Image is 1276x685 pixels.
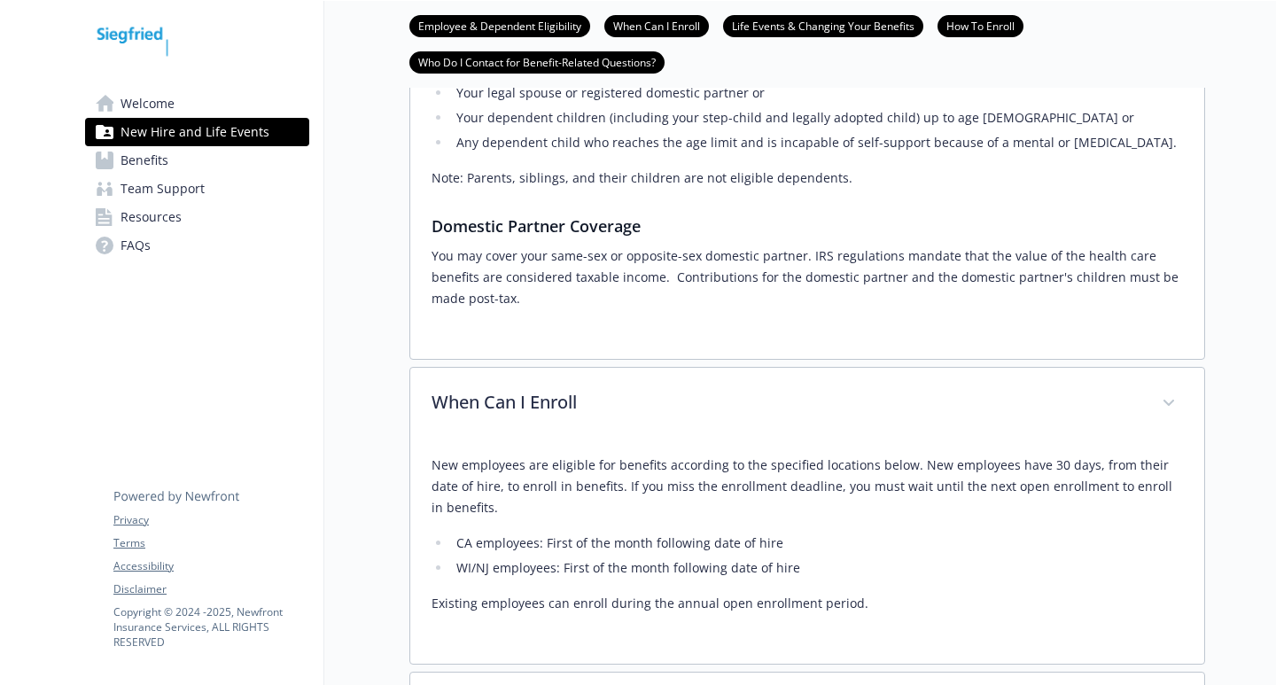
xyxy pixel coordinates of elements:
a: Life Events & Changing Your Benefits [723,17,923,34]
span: Resources [121,203,182,231]
li: WI/NJ employees: First of the month following date of hire [451,557,1183,579]
a: Disclaimer [113,581,308,597]
li: Any dependent child who reaches the age limit and is incapable of self-support because of a menta... [451,132,1183,153]
p: Note: Parents, siblings, and their children are not eligible dependents. [432,167,1183,189]
a: Team Support [85,175,309,203]
a: When Can I Enroll [604,17,709,34]
p: Copyright © 2024 - 2025 , Newfront Insurance Services, ALL RIGHTS RESERVED [113,604,308,650]
a: Accessibility [113,558,308,574]
span: FAQs [121,231,151,260]
a: Terms [113,535,308,551]
p: When Can I Enroll [432,389,1140,416]
div: When Can I Enroll [410,368,1204,440]
li: Your legal spouse or registered domestic partner or [451,82,1183,104]
h3: Domestic Partner Coverage [432,214,1183,238]
li: CA employees: First of the month following date of hire [451,533,1183,554]
span: Benefits [121,146,168,175]
a: FAQs [85,231,309,260]
p: Existing employees can enroll during the annual open enrollment period. [432,593,1183,614]
p: You may cover your same-sex or opposite-sex domestic partner. IRS regulations mandate that the va... [432,245,1183,309]
span: New Hire and Life Events [121,118,269,146]
a: Resources [85,203,309,231]
a: Who Do I Contact for Benefit-Related Questions? [409,53,665,70]
a: How To Enroll [938,17,1023,34]
span: Team Support [121,175,205,203]
a: Employee & Dependent Eligibility [409,17,590,34]
a: Welcome [85,90,309,118]
a: New Hire and Life Events [85,118,309,146]
p: New employees are eligible for benefits according to the specified locations below. New employees... [432,455,1183,518]
span: Welcome [121,90,175,118]
a: Privacy [113,512,308,528]
li: Your dependent children (including your step-child and legally adopted child) up to age [DEMOGRAP... [451,107,1183,128]
a: Benefits [85,146,309,175]
div: When Can I Enroll [410,440,1204,664]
